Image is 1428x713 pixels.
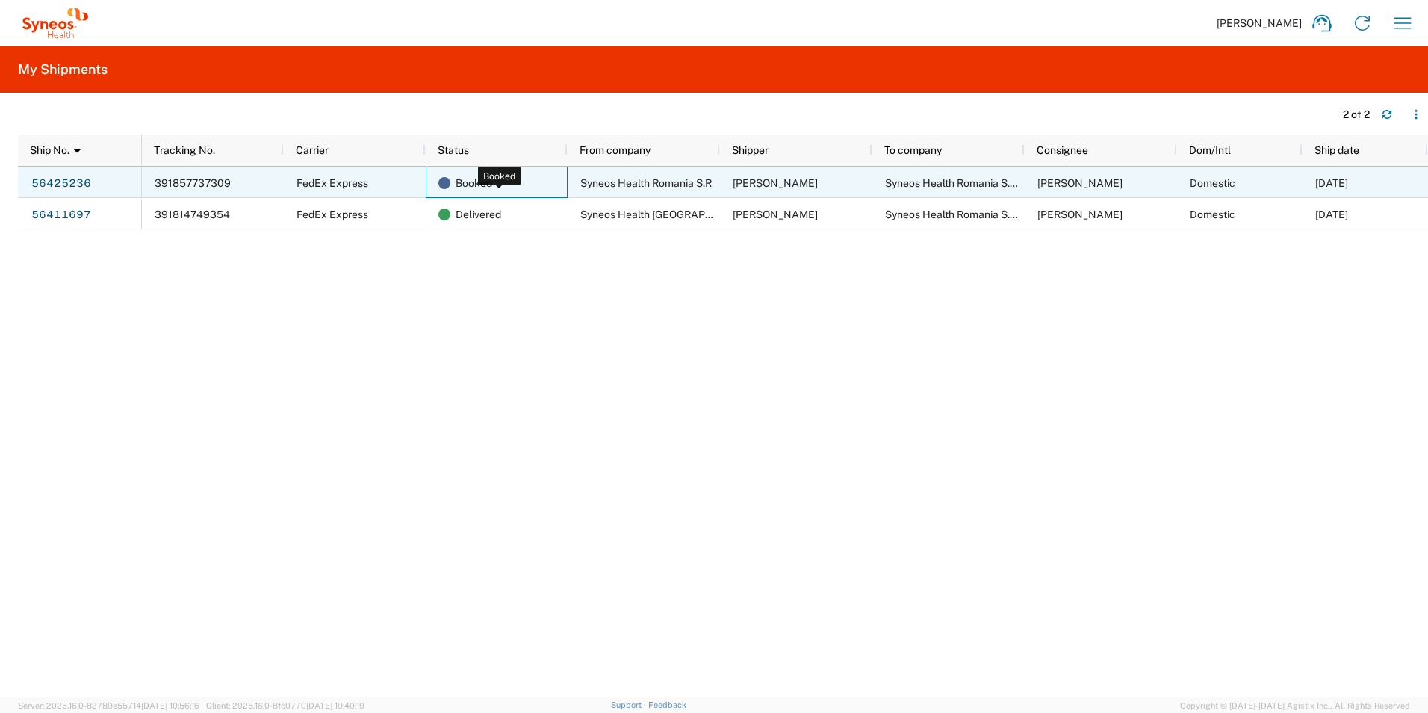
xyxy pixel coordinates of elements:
a: Feedback [648,700,686,709]
span: Syneos Health Romania S.R.L [885,177,1025,189]
span: Consignee [1037,144,1088,156]
span: [DATE] 10:40:19 [306,701,364,710]
a: 56411697 [31,203,92,226]
span: Status [438,144,469,156]
span: To company [884,144,942,156]
span: Ioana Bratu [1037,177,1123,189]
span: Client: 2025.16.0-8fc0770 [206,701,364,710]
a: Support [611,700,648,709]
span: From company [580,144,651,156]
span: Tracking No. [154,144,215,156]
span: Copyright © [DATE]-[DATE] Agistix Inc., All Rights Reserved [1180,699,1410,712]
span: 391814749354 [155,209,230,220]
span: Server: 2025.16.0-82789e55714 [18,701,199,710]
span: Dom/Intl [1189,144,1231,156]
span: 391857737309 [155,177,231,189]
span: [PERSON_NAME] [1217,16,1302,30]
span: Camelia Farcas [733,177,818,189]
span: Domestic [1190,209,1235,220]
span: Syneos Health Romania S.R.L [885,209,1025,220]
span: Domestic [1190,177,1235,189]
a: 56425236 [31,171,92,195]
span: Shipper [732,144,769,156]
span: Syneos Health Romania S.R [580,177,712,189]
h2: My Shipments [18,61,108,78]
div: 2 of 2 [1343,108,1370,121]
span: FedEx Express [297,177,368,189]
span: Booked [456,167,492,199]
span: Carrier [296,144,329,156]
span: [DATE] 10:56:16 [141,701,199,710]
span: Ship date [1314,144,1359,156]
span: Irina Chirpisizu [1037,209,1123,220]
span: Ship No. [30,144,69,156]
span: 08/06/2025 [1315,209,1348,220]
span: Delivered [456,199,501,230]
span: 08/08/2025 [1315,177,1348,189]
span: FedEx Express [297,209,368,220]
span: Syneos Health Romania [580,209,759,220]
span: Camelia Farcas [733,209,818,220]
